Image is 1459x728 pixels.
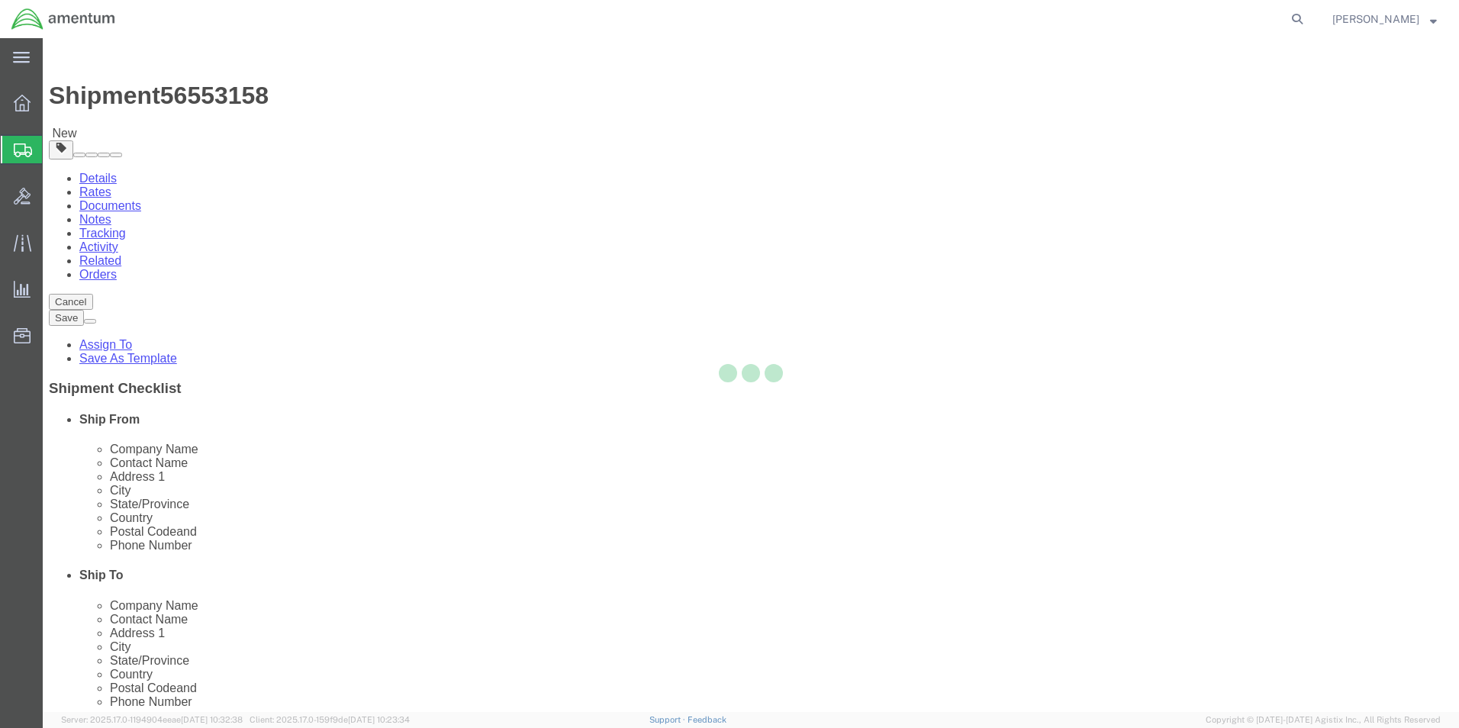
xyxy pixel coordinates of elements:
[348,715,410,724] span: [DATE] 10:23:34
[649,715,688,724] a: Support
[1206,714,1441,726] span: Copyright © [DATE]-[DATE] Agistix Inc., All Rights Reserved
[250,715,410,724] span: Client: 2025.17.0-159f9de
[1332,11,1419,27] span: Dewayne Jennings
[181,715,243,724] span: [DATE] 10:32:38
[1332,10,1438,28] button: [PERSON_NAME]
[688,715,726,724] a: Feedback
[11,8,116,31] img: logo
[61,715,243,724] span: Server: 2025.17.0-1194904eeae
